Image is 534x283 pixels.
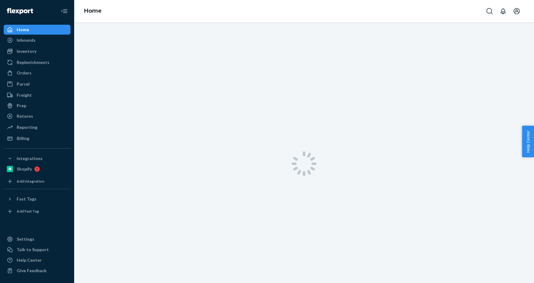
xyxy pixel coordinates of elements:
[17,155,43,162] div: Integrations
[17,196,36,202] div: Fast Tags
[4,122,70,132] a: Reporting
[58,5,70,17] button: Close Navigation
[4,79,70,89] a: Parcel
[84,7,102,14] a: Home
[4,25,70,35] a: Home
[511,5,523,17] button: Open account menu
[4,90,70,100] a: Freight
[79,2,107,20] ol: breadcrumbs
[17,113,33,119] div: Returns
[17,59,49,65] div: Replenishments
[4,111,70,121] a: Returns
[17,179,44,184] div: Add Integration
[17,48,36,54] div: Inventory
[4,206,70,216] a: Add Fast Tag
[17,92,32,98] div: Freight
[17,27,29,33] div: Home
[4,176,70,186] a: Add Integration
[17,257,42,263] div: Help Center
[4,57,70,67] a: Replenishments
[17,81,30,87] div: Parcel
[4,35,70,45] a: Inbounds
[17,135,29,141] div: Billing
[4,133,70,143] a: Billing
[4,245,70,255] a: Talk to Support
[17,70,32,76] div: Orders
[497,5,509,17] button: Open notifications
[17,37,36,43] div: Inbounds
[17,124,37,130] div: Reporting
[17,236,34,242] div: Settings
[17,166,32,172] div: Shopify
[4,255,70,265] a: Help Center
[4,194,70,204] button: Fast Tags
[4,154,70,163] button: Integrations
[4,46,70,56] a: Inventory
[4,68,70,78] a: Orders
[17,247,49,253] div: Talk to Support
[4,101,70,111] a: Prep
[4,234,70,244] a: Settings
[17,268,47,274] div: Give Feedback
[4,266,70,276] button: Give Feedback
[522,126,534,157] button: Help Center
[4,164,70,174] a: Shopify
[17,103,26,109] div: Prep
[7,8,33,14] img: Flexport logo
[483,5,496,17] button: Open Search Box
[17,209,39,214] div: Add Fast Tag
